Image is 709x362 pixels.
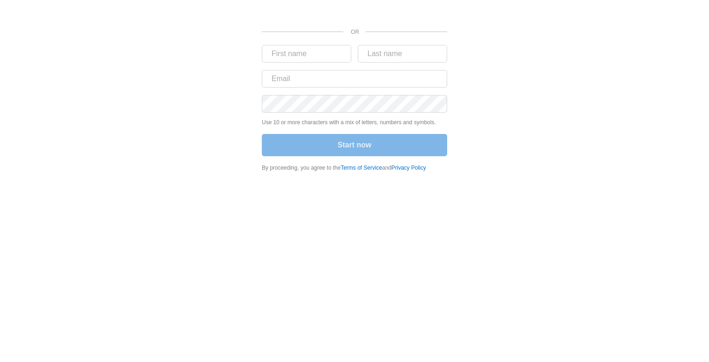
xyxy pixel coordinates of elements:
[358,45,447,63] input: Last name
[262,118,447,127] p: Use 10 or more characters with a mix of letters, numbers and symbols.
[262,164,447,172] div: By proceeding, you agree to the and
[262,45,351,63] input: First name
[392,165,426,171] a: Privacy Policy
[341,165,382,171] a: Terms of Service
[262,70,447,88] input: Email
[351,28,354,36] p: OR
